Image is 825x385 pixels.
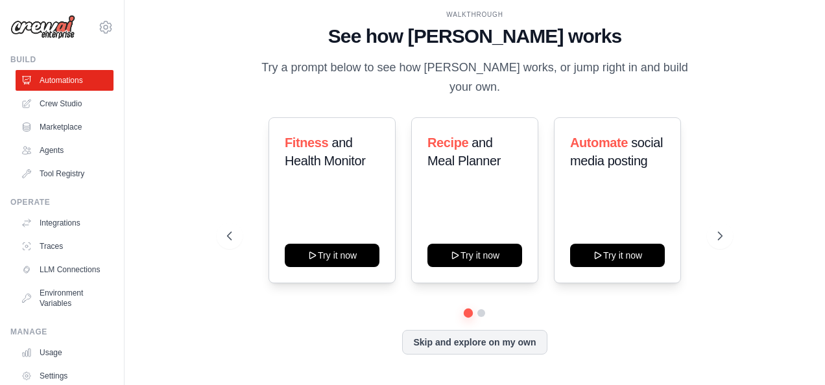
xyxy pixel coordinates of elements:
[285,244,379,267] button: Try it now
[16,259,114,280] a: LLM Connections
[10,327,114,337] div: Manage
[16,70,114,91] a: Automations
[427,244,522,267] button: Try it now
[427,135,468,150] span: Recipe
[760,323,825,385] iframe: Chat Widget
[227,25,723,48] h1: See how [PERSON_NAME] works
[16,117,114,137] a: Marketplace
[10,197,114,207] div: Operate
[570,135,628,150] span: Automate
[570,244,665,267] button: Try it now
[16,283,114,314] a: Environment Variables
[285,135,365,168] span: and Health Monitor
[227,10,723,19] div: WALKTHROUGH
[427,135,501,168] span: and Meal Planner
[16,342,114,363] a: Usage
[16,93,114,114] a: Crew Studio
[285,135,328,150] span: Fitness
[257,58,693,97] p: Try a prompt below to see how [PERSON_NAME] works, or jump right in and build your own.
[16,213,114,233] a: Integrations
[402,330,547,355] button: Skip and explore on my own
[16,163,114,184] a: Tool Registry
[570,135,663,168] span: social media posting
[16,236,114,257] a: Traces
[10,15,75,40] img: Logo
[10,54,114,65] div: Build
[16,140,114,161] a: Agents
